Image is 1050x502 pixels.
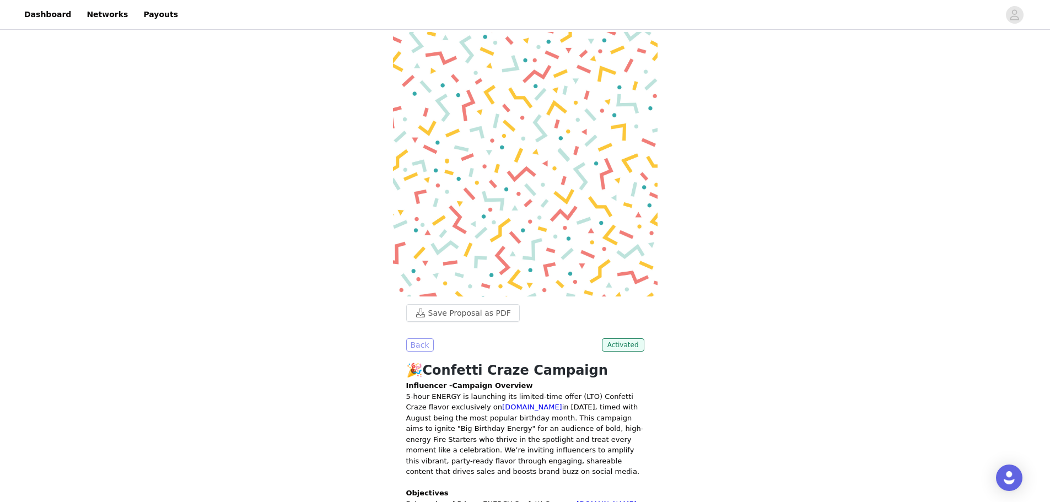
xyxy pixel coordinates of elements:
button: Back [406,338,434,352]
div: Open Intercom Messenger [996,465,1022,491]
a: Networks [80,2,134,27]
span: Activated [602,338,644,352]
div: avatar [1009,6,1020,24]
h1: 🎉Confetti Craze Campaign [406,360,644,380]
a: Payouts [137,2,185,27]
img: campaign image [393,32,658,296]
strong: Objectives [406,489,449,497]
a: [DOMAIN_NAME] [502,403,562,411]
button: Save Proposal as PDF [406,304,520,322]
p: 5-hour ENERGY is launching its limited-time offer (LTO) Confetti Craze flavor exclusively on in [... [406,391,644,477]
a: Dashboard [18,2,78,27]
strong: Influencer -Campaign Overview [406,381,533,390]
